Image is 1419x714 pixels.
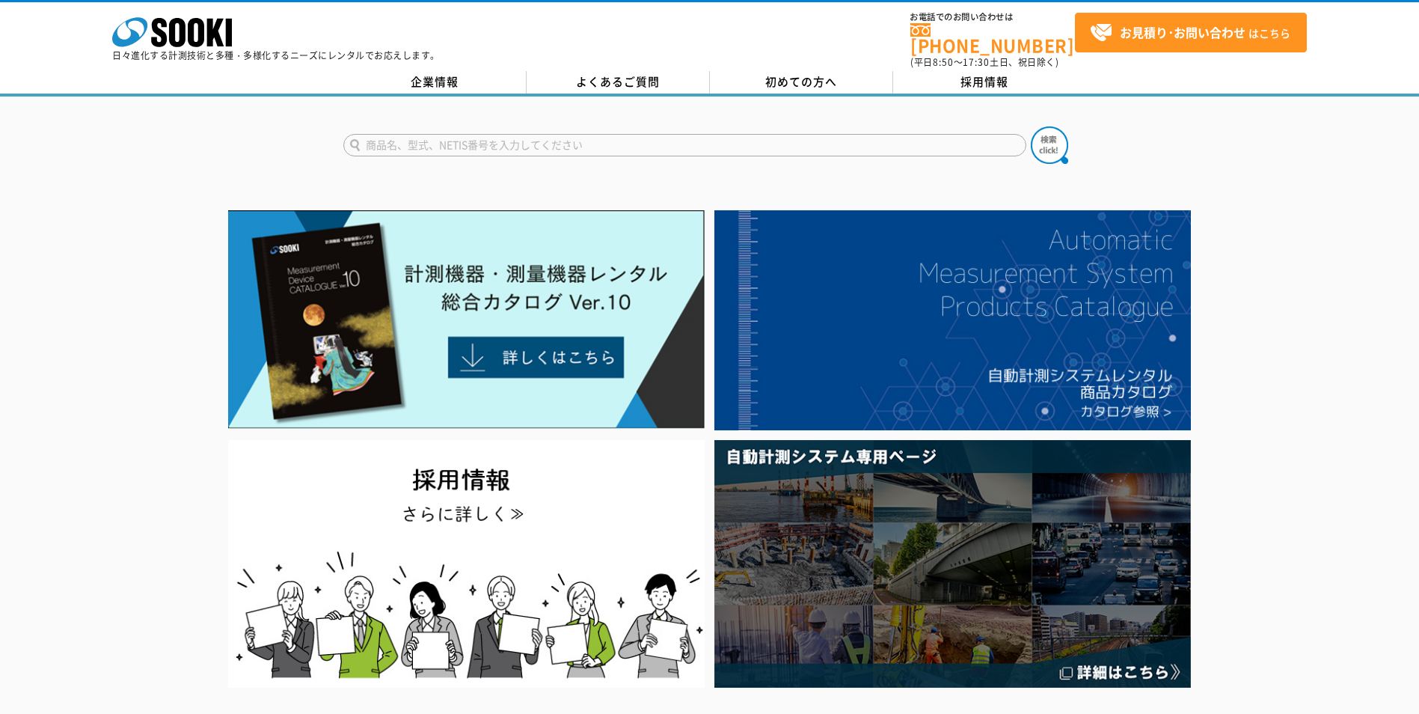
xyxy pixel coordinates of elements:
a: 初めての方へ [710,71,893,94]
a: 企業情報 [343,71,527,94]
img: 自動計測システムカタログ [714,210,1191,430]
img: 自動計測システム専用ページ [714,440,1191,688]
img: Catalog Ver10 [228,210,705,429]
span: (平日 ～ 土日、祝日除く) [910,55,1058,69]
span: はこちら [1090,22,1290,44]
strong: お見積り･お問い合わせ [1120,23,1245,41]
span: お電話でのお問い合わせは [910,13,1075,22]
span: 17:30 [963,55,990,69]
a: お見積り･お問い合わせはこちら [1075,13,1307,52]
a: よくあるご質問 [527,71,710,94]
img: SOOKI recruit [228,440,705,688]
p: 日々進化する計測技術と多種・多様化するニーズにレンタルでお応えします。 [112,51,440,60]
input: 商品名、型式、NETIS番号を入力してください [343,134,1026,156]
span: 8:50 [933,55,954,69]
a: 採用情報 [893,71,1076,94]
a: [PHONE_NUMBER] [910,23,1075,54]
span: 初めての方へ [765,73,837,90]
img: btn_search.png [1031,126,1068,164]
